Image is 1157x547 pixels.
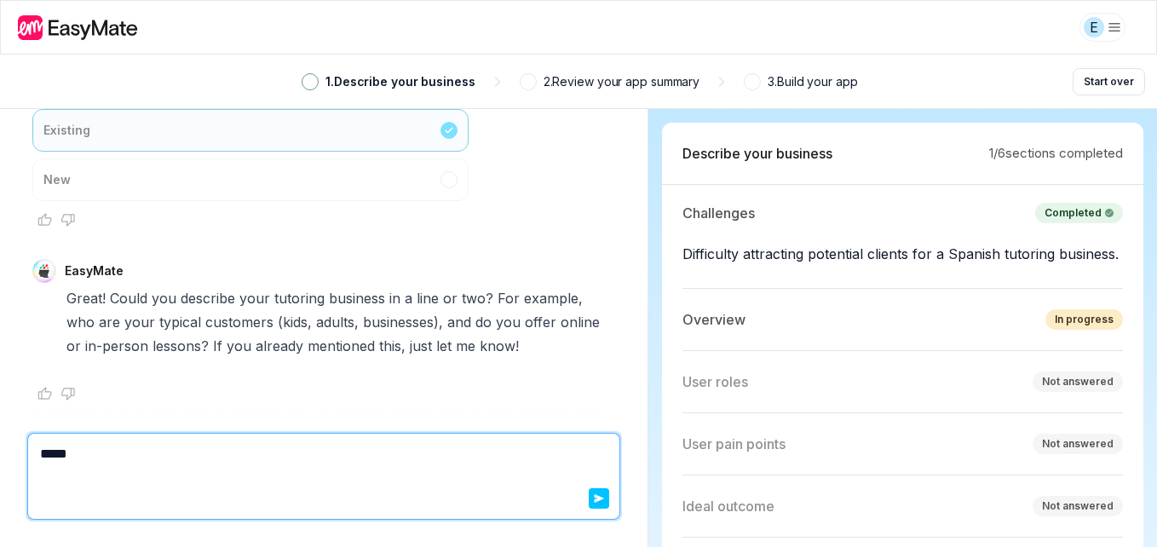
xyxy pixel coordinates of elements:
div: Not answered [1042,498,1114,514]
span: are [99,310,120,334]
p: 1 / 6 sections completed [989,144,1123,164]
span: you [152,286,176,310]
p: Challenges [682,203,755,223]
span: or [66,334,81,358]
span: typical [159,310,201,334]
span: mentioned [308,334,375,358]
span: If [213,334,222,358]
span: customers [205,310,273,334]
span: Could [110,286,147,310]
span: online [561,310,600,334]
p: Describe your business [682,143,832,164]
span: already [256,334,303,358]
button: Start over [1073,68,1145,95]
span: just [410,334,432,358]
span: example, [524,286,583,310]
span: (kids, [278,310,312,334]
p: Ideal outcome [682,496,774,516]
p: 2 . Review your app summary [544,72,700,91]
div: Not answered [1042,436,1114,452]
span: in-person [85,334,148,358]
span: you [227,334,251,358]
span: tutoring [274,286,325,310]
span: offer [525,310,556,334]
span: know! [480,334,519,358]
div: In progress [1055,312,1114,327]
p: EasyMate [65,262,124,279]
p: Overview [682,309,745,330]
span: business [329,286,385,310]
span: your [124,310,155,334]
span: businesses), [363,310,443,334]
p: User pain points [682,434,786,454]
span: me [456,334,475,358]
span: a [405,286,412,310]
img: EasyMate Avatar [32,259,56,283]
span: who [66,310,95,334]
span: this, [379,334,406,358]
p: 3 . Build your app [768,72,857,91]
span: adults, [316,310,359,334]
span: describe [181,286,235,310]
span: you [496,310,521,334]
div: E [1084,17,1104,37]
span: in [389,286,400,310]
p: Difficulty attracting potential clients for a Spanish tutoring business. [682,240,1123,268]
span: For [498,286,520,310]
span: two? [462,286,493,310]
span: your [239,286,270,310]
div: Completed [1045,205,1114,221]
span: Great! [66,286,106,310]
span: do [475,310,492,334]
p: 1 . Describe your business [325,72,475,91]
span: or [443,286,458,310]
span: line [417,286,439,310]
span: let [436,334,452,358]
span: lessons? [153,334,209,358]
p: User roles [682,371,748,392]
div: Not answered [1042,374,1114,389]
span: and [447,310,471,334]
